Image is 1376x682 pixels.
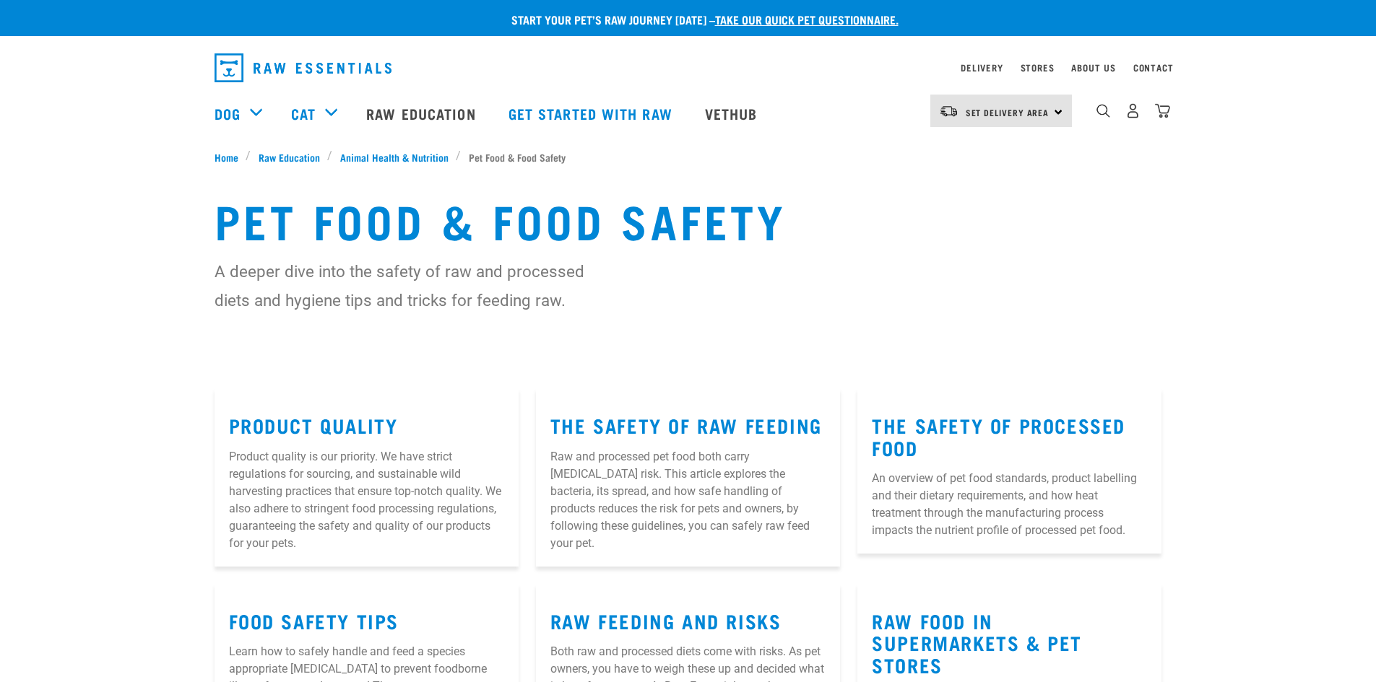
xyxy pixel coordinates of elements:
[229,615,399,626] a: Food Safety Tips
[215,193,1162,245] h1: Pet Food & Food Safety
[229,419,398,430] a: Product Quality
[215,102,241,124] a: Dog
[215,149,246,165] a: Home
[1071,65,1115,70] a: About Us
[332,149,456,165] a: Animal Health & Nutrition
[340,149,449,165] span: Animal Health & Nutrition
[550,615,782,626] a: Raw Feeding and Risks
[494,84,691,142] a: Get started with Raw
[1155,103,1170,118] img: home-icon@2x.png
[1133,65,1174,70] a: Contact
[215,149,1162,165] nav: breadcrumbs
[966,110,1050,115] span: Set Delivery Area
[715,16,899,22] a: take our quick pet questionnaire.
[291,102,316,124] a: Cat
[872,419,1125,453] a: The Safety of Processed Food
[550,419,822,430] a: The Safety of Raw Feeding
[939,105,959,118] img: van-moving.png
[872,615,1082,670] a: Raw Food in Supermarkets & Pet Stores
[203,48,1174,88] nav: dropdown navigation
[1125,103,1141,118] img: user.png
[259,149,320,165] span: Raw Education
[229,448,504,552] p: Product quality is our priority. We have strict regulations for sourcing, and sustainable wild ha...
[352,84,493,142] a: Raw Education
[1021,65,1055,70] a: Stores
[251,149,327,165] a: Raw Education
[215,149,238,165] span: Home
[691,84,776,142] a: Vethub
[1096,104,1110,118] img: home-icon-1@2x.png
[215,53,391,82] img: Raw Essentials Logo
[550,448,826,552] p: Raw and processed pet food both carry [MEDICAL_DATA] risk. This article explores the bacteria, it...
[961,65,1003,70] a: Delivery
[215,257,594,315] p: A deeper dive into the safety of raw and processed diets and hygiene tips and tricks for feeding ...
[872,470,1147,539] p: An overview of pet food standards, product labelling and their dietary requirements, and how heat...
